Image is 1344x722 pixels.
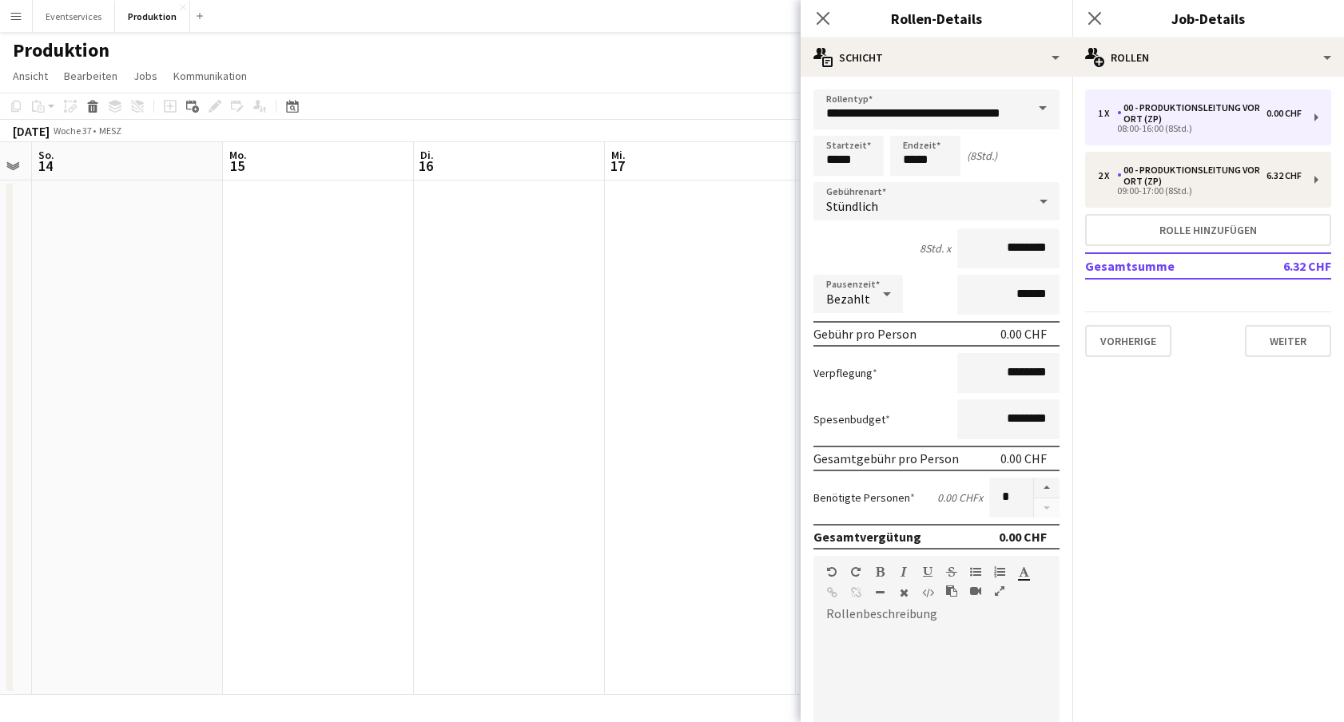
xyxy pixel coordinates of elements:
label: Benötigte Personen [813,490,915,505]
div: Schicht [801,38,1072,77]
a: Bearbeiten [58,65,124,86]
span: Stündlich [826,198,878,214]
div: Rollen [1072,38,1344,77]
button: Als einfacher Text einfügen [946,585,957,597]
span: Bezahlt [826,291,870,307]
h3: Job-Details [1072,8,1344,29]
div: MESZ [99,125,121,137]
label: Verpflegung [813,366,877,380]
button: Kursiv [898,565,909,578]
td: 6.32 CHF [1247,253,1331,279]
button: Produktion [115,1,190,32]
div: 8Std. x [920,241,951,256]
button: Vorherige [1085,325,1171,357]
button: Weiter [1245,325,1331,357]
td: Gesamtsumme [1085,253,1247,279]
div: 00 - Produktionsleitung vor Ort (ZP) [1117,165,1266,187]
button: Vollbild [994,585,1005,597]
button: Video einfügen [970,585,981,597]
a: Jobs [127,65,164,86]
span: 14 [36,157,54,175]
div: 0.00 CHF [1000,450,1047,466]
span: Woche 37 [53,125,93,137]
div: 0.00 CHF x [937,490,983,505]
button: Ungeordnete Liste [970,565,981,578]
label: Spesenbudget [813,412,890,426]
div: 0.00 CHF [999,529,1047,545]
span: 16 [418,157,434,175]
span: Kommunikation [173,69,247,83]
div: (8Std.) [967,149,997,163]
div: 00 - Produktionsleitung vor Ort (ZP) [1117,102,1266,125]
button: Textfarbe [1018,565,1029,578]
button: Unterstrichen [922,565,933,578]
button: Fett [874,565,885,578]
div: 08:00-16:00 (8Std.) [1098,125,1302,133]
h3: Rollen-Details [801,8,1072,29]
span: Mo. [229,148,247,162]
div: Gebühr pro Person [813,326,917,342]
div: 6.32 CHF [1266,170,1302,181]
div: 0.00 CHF [1266,108,1302,119]
div: Gesamtvergütung [813,529,921,545]
button: HTML-Code [922,586,933,599]
button: Durchgestrichen [946,565,957,578]
button: Geordnete Liste [994,565,1005,578]
h1: Produktion [13,38,109,62]
button: Horizontale Linie [874,586,885,599]
div: 0.00 CHF [1000,326,1047,342]
button: Rückgängig [826,565,837,578]
span: 17 [609,157,626,175]
div: Gesamtgebühr pro Person [813,450,959,466]
div: [DATE] [13,123,50,139]
span: 18 [800,157,819,175]
div: 09:00-17:00 (8Std.) [1098,187,1302,195]
span: Bearbeiten [64,69,117,83]
button: Rolle hinzufügen [1085,214,1331,246]
button: Formatierung löschen [898,586,909,599]
a: Ansicht [6,65,54,86]
div: 1 x [1098,108,1117,119]
button: Erhöhen [1034,478,1060,498]
span: So. [38,148,54,162]
span: Mi. [611,148,626,162]
span: Jobs [133,69,157,83]
button: Eventservices [33,1,115,32]
span: 15 [227,157,247,175]
span: Di. [420,148,434,162]
span: Ansicht [13,69,48,83]
a: Kommunikation [167,65,253,86]
div: 2 x [1098,170,1117,181]
button: Wiederholen [850,565,861,578]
